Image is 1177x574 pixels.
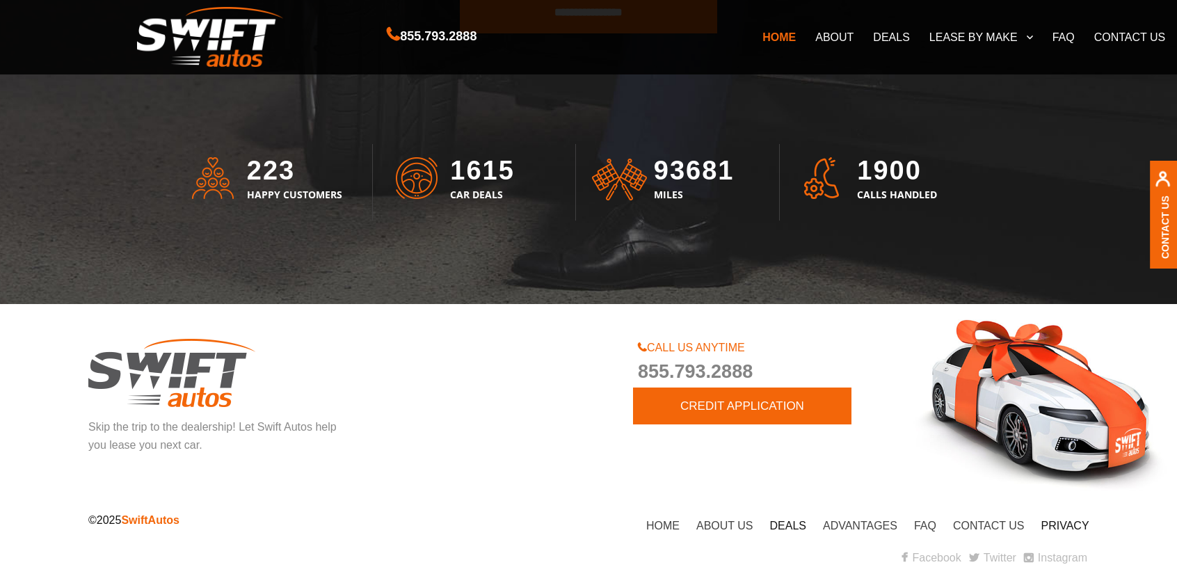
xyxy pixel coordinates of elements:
img: skip the trip to the dealership! let swift autos help you lease you next car, swift cars [913,319,1167,490]
a: ABOUT [806,22,863,51]
h3: HAPPY CUSTOMERS [247,189,375,215]
p: ©2025 [88,511,617,529]
a: Facebook [902,552,961,564]
span: SwiftAutos [121,514,179,526]
a: DEALS [863,22,919,51]
a: Contact Us [1160,196,1171,259]
a: Twitter [969,552,1016,564]
h3: MILES [654,189,782,215]
a: CALL US ANYTIME855.793.2888 [638,342,892,387]
h3: CAR DEALS [450,189,578,215]
span: 223 [247,156,295,185]
a: Instagram [1024,552,1087,564]
a: PRIVACY [1041,520,1089,532]
p: Skip the trip to the dealership! Let Swift Autos help you lease you next car. [88,418,342,454]
img: Swift Autos [137,7,283,67]
a: CONTACT US [953,520,1025,532]
h3: CALLS HANDLED [857,189,985,215]
a: HOME [753,22,806,51]
a: ABOUT US [696,520,753,532]
a: CREDIT APPLICATION [633,388,851,424]
span: 93681 [654,156,735,185]
a: CONTACT US [1084,22,1176,51]
a: ADVANTAGES [823,520,897,532]
span: 855.793.2888 [638,357,892,388]
img: skip the trip to the dealership! let swift autos help you lease you next car, footer logo [88,339,255,407]
a: HOME [646,520,680,532]
a: FAQ [1043,22,1084,51]
a: DEALS [770,520,806,532]
span: 855.793.2888 [400,26,477,47]
a: 855.793.2888 [387,31,477,42]
span: 1615 [450,156,515,185]
a: LEASE BY MAKE [920,22,1043,51]
span: 1900 [857,156,922,185]
img: contact us, iconuser [1155,170,1171,195]
a: FAQ [914,520,936,532]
